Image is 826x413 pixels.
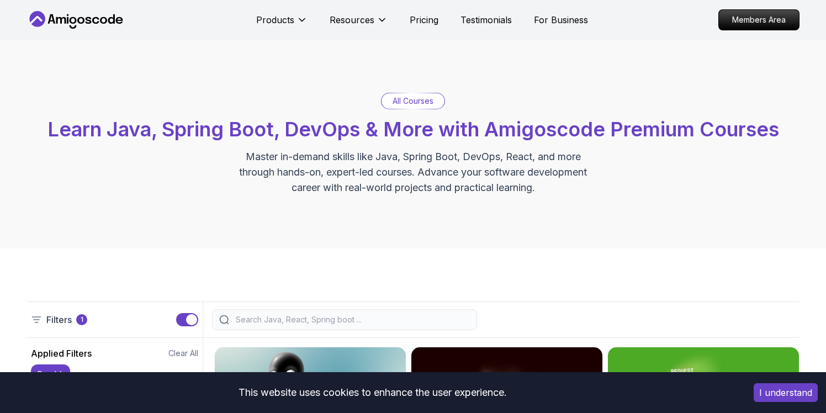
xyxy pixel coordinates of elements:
div: This website uses cookies to enhance the user experience. [8,380,737,405]
p: Filters [46,313,72,326]
h2: Applied Filters [31,347,92,360]
button: pro [31,364,70,384]
button: Clear All [168,348,198,359]
button: Products [256,13,308,35]
p: Resources [330,13,374,27]
button: Resources [330,13,388,35]
a: For Business [534,13,588,27]
p: pro [38,369,50,380]
p: 1 [81,315,83,324]
p: All Courses [393,96,433,107]
a: Testimonials [460,13,512,27]
iframe: chat widget [758,344,826,396]
p: Products [256,13,294,27]
a: Pricing [410,13,438,27]
p: Members Area [719,10,799,30]
a: Members Area [718,9,799,30]
button: Accept cookies [754,383,818,402]
p: Master in-demand skills like Java, Spring Boot, DevOps, React, and more through hands-on, expert-... [227,149,599,195]
span: Learn Java, Spring Boot, DevOps & More with Amigoscode Premium Courses [47,117,779,141]
input: Search Java, React, Spring boot ... [234,314,470,325]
